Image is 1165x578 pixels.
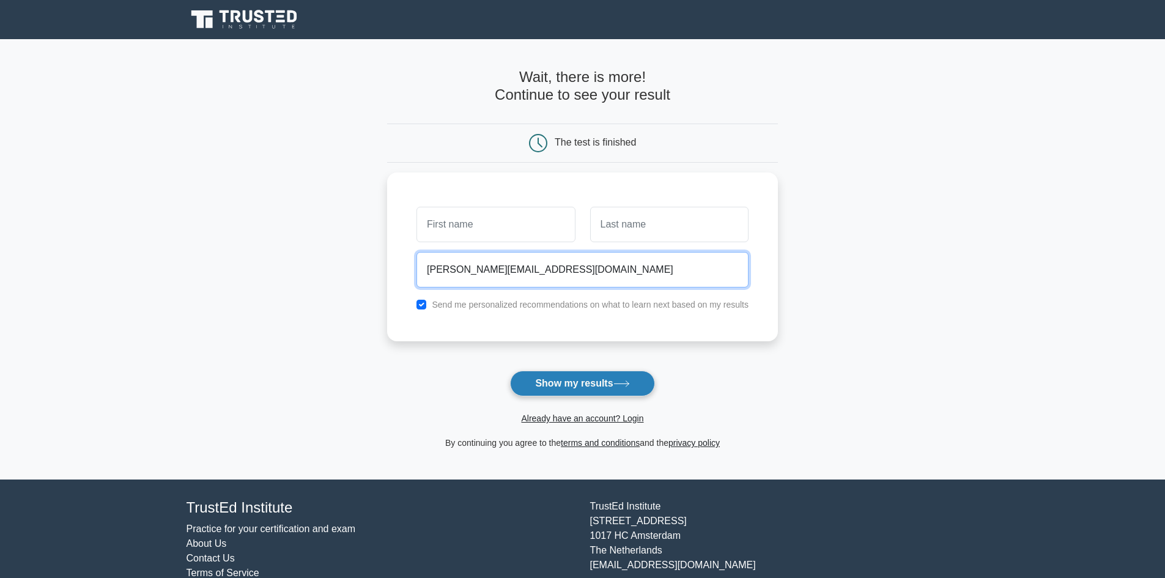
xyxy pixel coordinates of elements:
[555,137,636,147] div: The test is finished
[187,524,356,534] a: Practice for your certification and exam
[416,207,575,242] input: First name
[432,300,749,309] label: Send me personalized recommendations on what to learn next based on my results
[380,435,785,450] div: By continuing you agree to the and the
[510,371,654,396] button: Show my results
[187,553,235,563] a: Contact Us
[416,252,749,287] input: Email
[187,538,227,549] a: About Us
[590,207,749,242] input: Last name
[521,413,643,423] a: Already have an account? Login
[668,438,720,448] a: privacy policy
[561,438,640,448] a: terms and conditions
[387,69,778,104] h4: Wait, there is more! Continue to see your result
[187,568,259,578] a: Terms of Service
[187,499,575,517] h4: TrustEd Institute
